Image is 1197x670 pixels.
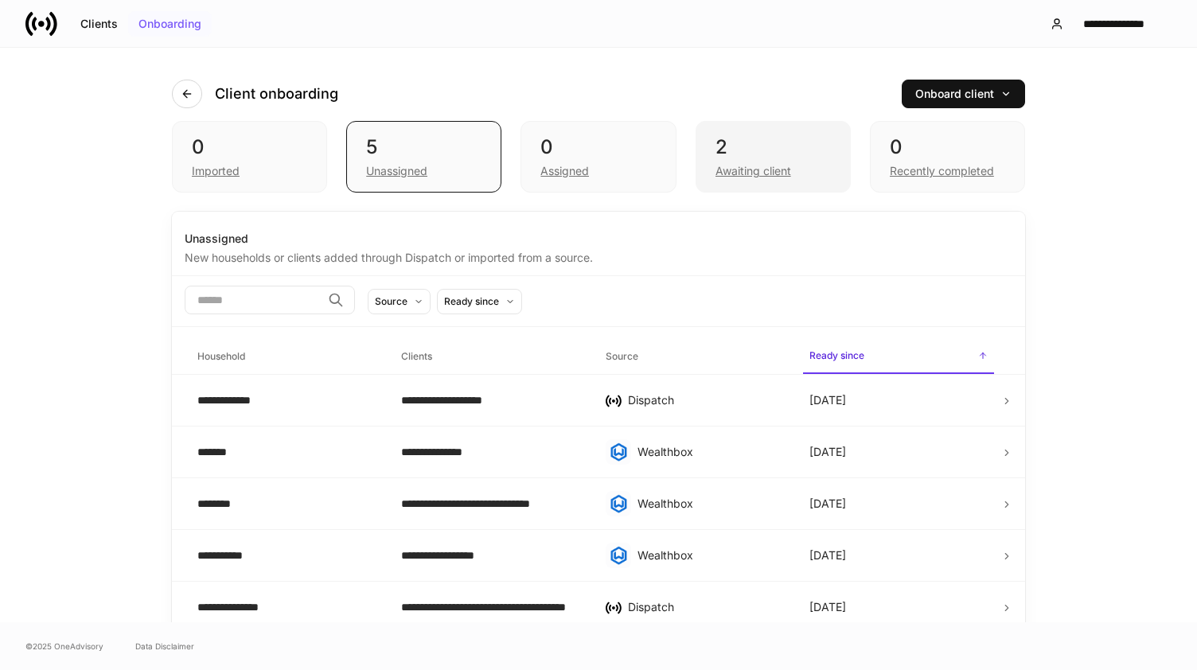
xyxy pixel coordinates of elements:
[540,163,589,179] div: Assigned
[521,121,676,193] div: 0Assigned
[915,88,1012,99] div: Onboard client
[809,392,846,408] p: [DATE]
[366,134,482,160] div: 5
[185,231,1012,247] div: Unassigned
[366,163,427,179] div: Unassigned
[401,349,432,364] h6: Clients
[192,134,307,160] div: 0
[803,340,994,374] span: Ready since
[628,392,784,408] div: Dispatch
[128,11,212,37] button: Onboarding
[715,163,791,179] div: Awaiting client
[395,341,586,373] span: Clients
[870,121,1025,193] div: 0Recently completed
[135,640,194,652] a: Data Disclaimer
[437,289,522,314] button: Ready since
[540,134,656,160] div: 0
[637,547,784,563] div: Wealthbox
[192,163,240,179] div: Imported
[715,134,831,160] div: 2
[368,289,431,314] button: Source
[444,294,499,309] div: Ready since
[628,599,784,615] div: Dispatch
[890,163,994,179] div: Recently completed
[606,349,638,364] h6: Source
[197,349,245,364] h6: Household
[809,444,846,460] p: [DATE]
[809,547,846,563] p: [DATE]
[185,247,1012,266] div: New households or clients added through Dispatch or imported from a source.
[599,341,790,373] span: Source
[696,121,851,193] div: 2Awaiting client
[25,640,103,652] span: © 2025 OneAdvisory
[637,496,784,512] div: Wealthbox
[902,80,1025,108] button: Onboard client
[172,121,327,193] div: 0Imported
[809,599,846,615] p: [DATE]
[809,348,864,363] h6: Ready since
[637,444,784,460] div: Wealthbox
[890,134,1005,160] div: 0
[346,121,501,193] div: 5Unassigned
[191,341,382,373] span: Household
[809,496,846,512] p: [DATE]
[70,11,128,37] button: Clients
[80,18,118,29] div: Clients
[375,294,407,309] div: Source
[138,18,201,29] div: Onboarding
[215,84,338,103] h4: Client onboarding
